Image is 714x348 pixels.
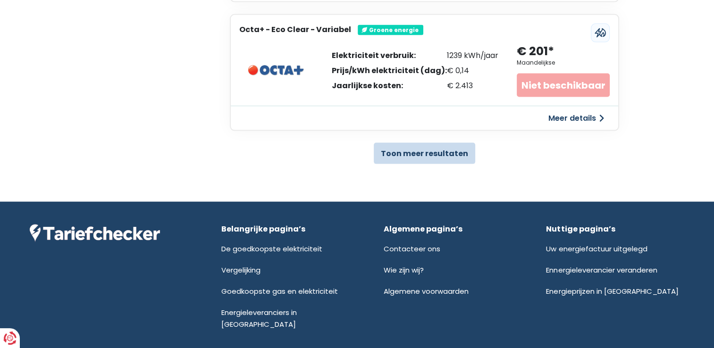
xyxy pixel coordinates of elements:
[517,59,555,66] div: Maandelijkse
[384,244,440,254] a: Contacteer ons
[239,25,351,34] h3: Octa+ - Eco Clear - Variabel
[332,82,447,90] div: Jaarlijkse kosten:
[384,224,522,233] div: Algemene pagina’s
[221,286,338,296] a: Goedkoopste gas en elektriciteit
[30,224,160,242] img: Tariefchecker logo
[447,82,498,90] div: € 2.413
[447,52,498,59] div: 1239 kWh/jaar
[384,265,424,275] a: Wie zijn wij?
[447,67,498,75] div: € 0,14
[546,286,678,296] a: Energieprijzen in [GEOGRAPHIC_DATA]
[374,143,475,164] button: Toon meer resultaten
[546,265,657,275] a: Ennergieleverancier veranderen
[546,224,684,233] div: Nuttige pagina’s
[221,244,322,254] a: De goedkoopste elektriciteit
[221,307,297,329] a: Energieleveranciers in [GEOGRAPHIC_DATA]
[221,265,260,275] a: Vergelijking
[543,110,610,127] button: Meer details
[517,74,609,97] div: Niet beschikbaar
[546,244,647,254] a: Uw energiefactuur uitgelegd
[332,67,447,75] div: Prijs/kWh elektriciteit (dag):
[221,224,360,233] div: Belangrijke pagina’s
[384,286,469,296] a: Algemene voorwaarden
[332,52,447,59] div: Elektriciteit verbruik:
[248,65,304,76] img: Octa
[358,25,423,35] div: Groene energie
[517,44,554,59] div: € 201*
